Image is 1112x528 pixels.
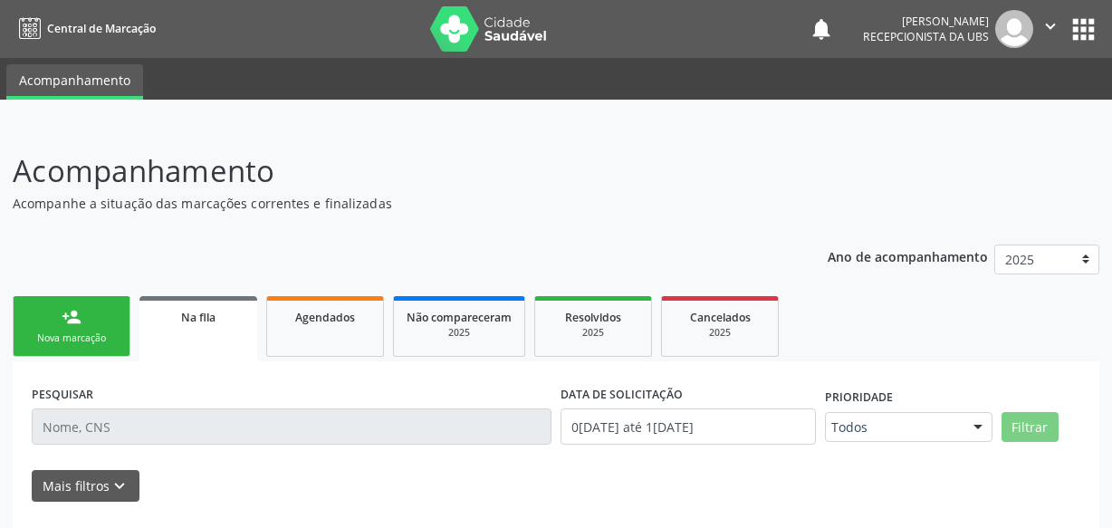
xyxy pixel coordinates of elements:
input: Nome, CNS [32,408,551,445]
span: Recepcionista da UBS [863,29,989,44]
a: Acompanhamento [6,64,143,100]
img: img [995,10,1033,48]
span: Agendados [295,310,355,325]
span: Resolvidos [565,310,621,325]
p: Ano de acompanhamento [828,245,988,267]
button: apps [1068,14,1099,45]
span: Cancelados [690,310,751,325]
button:  [1033,10,1068,48]
span: Central de Marcação [47,21,156,36]
span: Todos [831,418,955,437]
div: 2025 [675,326,765,340]
button: notifications [809,16,834,42]
a: Central de Marcação [13,14,156,43]
label: Prioridade [825,384,893,412]
i:  [1040,16,1060,36]
i: keyboard_arrow_down [110,476,129,496]
p: Acompanhamento [13,149,773,194]
div: Nova marcação [26,331,117,345]
div: [PERSON_NAME] [863,14,989,29]
div: 2025 [407,326,512,340]
span: Não compareceram [407,310,512,325]
label: DATA DE SOLICITAÇÃO [561,380,683,408]
div: person_add [62,307,81,327]
button: Filtrar [1002,412,1059,443]
input: Selecione um intervalo [561,408,816,445]
div: 2025 [548,326,638,340]
span: Na fila [181,310,216,325]
button: Mais filtroskeyboard_arrow_down [32,470,139,502]
label: PESQUISAR [32,380,93,408]
p: Acompanhe a situação das marcações correntes e finalizadas [13,194,773,213]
